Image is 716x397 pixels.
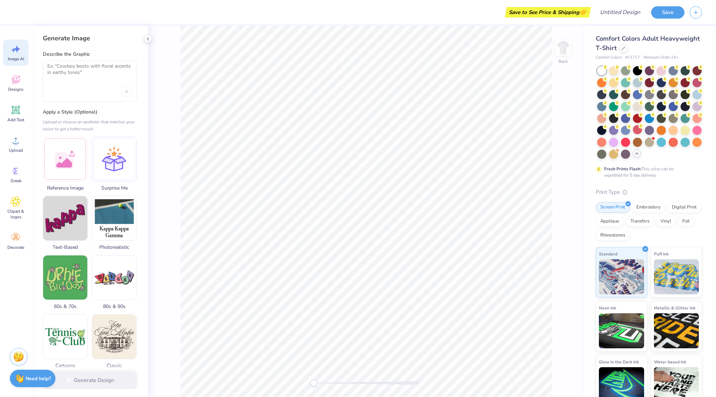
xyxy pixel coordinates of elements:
span: Reference Image [43,184,88,192]
span: 80s & 90s [92,303,137,310]
div: Upload or choose an aesthetic that matches your vision to get a better result [43,118,137,132]
div: Print Type [596,188,702,196]
span: Decorate [7,245,24,250]
span: # C1717 [625,55,640,61]
span: Metallic & Glitter Ink [654,304,695,312]
img: 80s & 90s [92,255,136,300]
div: Back [559,58,568,64]
label: Apply a Style (Optional) [43,109,137,116]
div: Screen Print [596,202,630,213]
input: Untitled Design [594,5,646,19]
span: 60s & 70s [43,303,88,310]
div: Save to See Price & Shipping [507,7,589,18]
div: Vinyl [656,216,676,227]
span: Minimum Order: 24 + [643,55,678,61]
div: Digital Print [667,202,701,213]
span: Classic [92,362,137,369]
span: Glow in the Dark Ink [599,358,639,365]
img: Neon Ink [599,313,644,348]
span: Puff Ink [654,250,669,258]
img: Standard [599,259,644,294]
span: Photorealistic [92,244,137,251]
div: Generate Image [43,34,137,42]
img: Classic [92,315,136,359]
strong: Fresh Prints Flash: [604,166,641,172]
img: Photorealistic [92,196,136,240]
span: Add Text [7,117,24,123]
span: Comfort Colors [596,55,622,61]
span: Image AI [8,56,24,62]
span: 👉 [579,8,587,16]
div: Applique [596,216,624,227]
span: Cartoons [43,362,88,369]
span: Text-Based [43,244,88,251]
div: Upload image [121,86,132,97]
div: This color can be expedited for 5 day delivery. [604,166,690,178]
span: Upload [9,148,23,153]
img: Back [556,41,570,55]
div: Accessibility label [310,379,317,386]
img: Text-Based [43,196,87,240]
img: Metallic & Glitter Ink [654,313,699,348]
span: Greek [11,178,21,184]
div: Rhinestones [596,230,630,241]
span: Designs [8,87,23,92]
img: Cartoons [43,315,87,359]
strong: Need help? [26,375,51,382]
span: Clipart & logos [4,208,27,220]
span: Surprise Me [92,184,137,192]
span: Neon Ink [599,304,616,312]
span: Comfort Colors Adult Heavyweight T-Shirt [596,34,700,52]
div: Foil [678,216,694,227]
span: Standard [599,250,617,258]
button: Save [651,6,684,19]
span: Water based Ink [654,358,686,365]
img: Puff Ink [654,259,699,294]
img: 60s & 70s [43,255,87,300]
div: Transfers [626,216,654,227]
label: Describe the Graphic [43,51,137,58]
div: Embroidery [632,202,665,213]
